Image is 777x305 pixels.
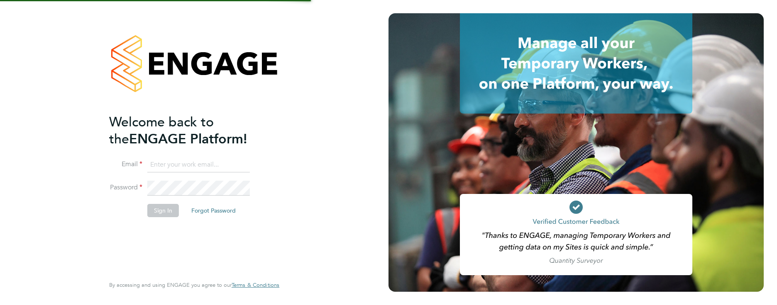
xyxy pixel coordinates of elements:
[109,114,214,147] span: Welcome back to the
[232,282,279,288] a: Terms & Conditions
[147,157,250,172] input: Enter your work email...
[109,281,279,288] span: By accessing and using ENGAGE you agree to our
[109,114,271,148] h2: ENGAGE Platform!
[109,183,142,192] label: Password
[147,204,179,217] button: Sign In
[109,160,142,169] label: Email
[185,204,242,217] button: Forgot Password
